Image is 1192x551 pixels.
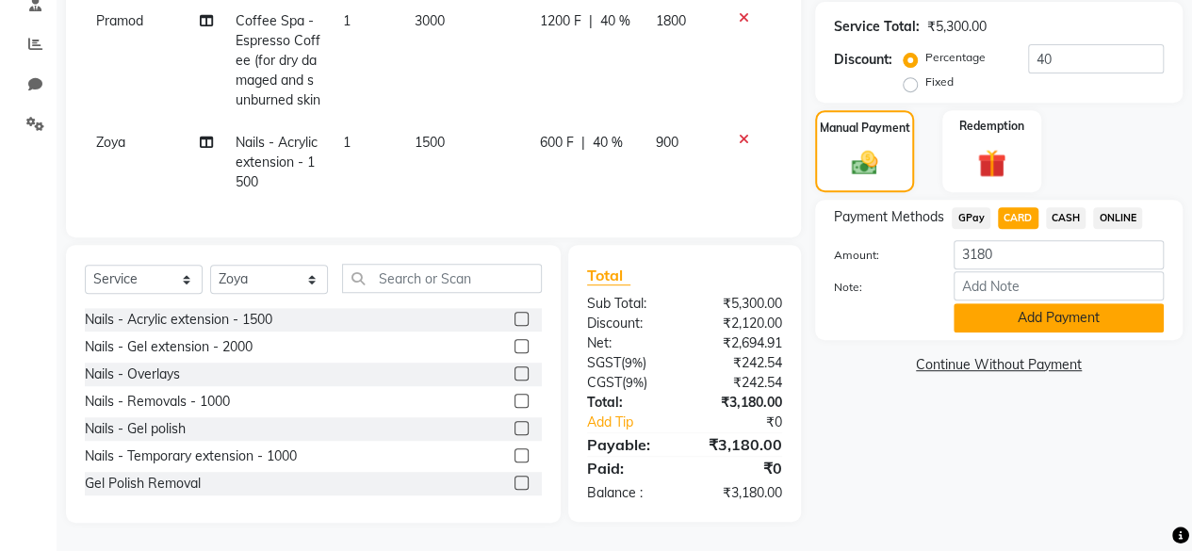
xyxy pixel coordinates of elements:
[587,374,622,391] span: CGST
[573,333,685,353] div: Net:
[85,392,230,412] div: Nails - Removals - 1000
[684,373,796,393] div: ₹242.54
[581,133,585,153] span: |
[952,207,990,229] span: GPay
[684,314,796,333] div: ₹2,120.00
[85,446,297,466] div: Nails - Temporary extension - 1000
[573,483,685,503] div: Balance :
[1093,207,1142,229] span: ONLINE
[342,264,542,293] input: Search or Scan
[600,11,630,31] span: 40 %
[925,73,954,90] label: Fixed
[587,354,621,371] span: SGST
[343,134,351,151] span: 1
[656,12,686,29] span: 1800
[843,148,887,178] img: _cash.svg
[593,133,623,153] span: 40 %
[85,365,180,384] div: Nails - Overlays
[684,333,796,353] div: ₹2,694.91
[85,419,186,439] div: Nails - Gel polish
[236,12,320,108] span: Coffee Spa - Espresso Coffee (for dry damaged and sunburned skin
[656,134,678,151] span: 900
[573,353,685,373] div: ( )
[573,413,703,432] a: Add Tip
[684,393,796,413] div: ₹3,180.00
[684,433,796,456] div: ₹3,180.00
[573,393,685,413] div: Total:
[820,120,910,137] label: Manual Payment
[573,457,685,479] div: Paid:
[236,134,318,190] span: Nails - Acrylic extension - 1500
[959,118,1024,135] label: Redemption
[834,50,892,70] div: Discount:
[819,355,1179,375] a: Continue Without Payment
[587,266,630,285] span: Total
[573,433,685,456] div: Payable:
[684,457,796,479] div: ₹0
[414,134,444,151] span: 1500
[626,375,644,390] span: 9%
[820,279,939,296] label: Note:
[954,271,1164,300] input: Add Note
[85,474,201,494] div: Gel Polish Removal
[573,373,685,393] div: ( )
[625,355,643,370] span: 9%
[684,353,796,373] div: ₹242.54
[589,11,593,31] span: |
[540,11,581,31] span: 1200 F
[820,247,939,264] label: Amount:
[834,17,920,37] div: Service Total:
[96,12,143,29] span: Pramod
[684,483,796,503] div: ₹3,180.00
[414,12,444,29] span: 3000
[96,134,125,151] span: Zoya
[927,17,987,37] div: ₹5,300.00
[573,314,685,333] div: Discount:
[85,310,272,330] div: Nails - Acrylic extension - 1500
[998,207,1038,229] span: CARD
[703,413,796,432] div: ₹0
[925,49,986,66] label: Percentage
[684,294,796,314] div: ₹5,300.00
[834,207,944,227] span: Payment Methods
[954,240,1164,269] input: Amount
[573,294,685,314] div: Sub Total:
[969,146,1015,181] img: _gift.svg
[1046,207,1086,229] span: CASH
[343,12,351,29] span: 1
[85,337,253,357] div: Nails - Gel extension - 2000
[540,133,574,153] span: 600 F
[954,303,1164,332] button: Add Payment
